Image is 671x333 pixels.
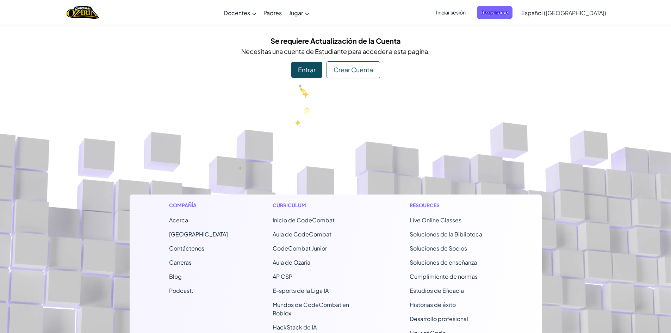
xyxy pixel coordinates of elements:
a: Docentes [220,3,260,22]
span: Inicio de CodeCombat [273,216,335,224]
a: Padres [260,3,285,22]
span: Jugar [289,9,303,17]
h1: Compañía [169,202,228,209]
a: Estudios de Eficacia [410,287,464,294]
span: Español ([GEOGRAPHIC_DATA]) [521,9,606,17]
a: Español ([GEOGRAPHIC_DATA]) [518,3,610,22]
p: Necesitas una cuenta de Estudiante para acceder a esta pagina. [135,46,536,56]
a: Live Online Classes [410,216,461,224]
a: Mundos de CodeCombat en Roblox [273,301,349,317]
div: Entrar [291,62,322,78]
a: Podcast. [169,287,193,294]
button: Registrarse [477,6,512,19]
a: Historias de éxito [410,301,456,308]
a: Cumplimiento de normas [410,273,478,280]
a: Soluciones de Socios [410,245,467,252]
a: Soluciones de la Biblioteca [410,230,482,238]
a: Jugar [285,3,313,22]
a: Ozaria by CodeCombat logo [67,5,99,20]
a: E-sports de la Liga IA [273,287,329,294]
a: AP CSP [273,273,292,280]
a: Blog [169,273,182,280]
a: Acerca [169,216,188,224]
span: Contáctenos [169,245,204,252]
a: Aula de Ozaria [273,259,310,266]
button: Iniciar sesión [432,6,470,19]
a: Desarrollo profesional [410,315,468,322]
img: Home [67,5,99,20]
h1: Resources [410,202,502,209]
h5: Se requiere Actualización de la Cuenta [135,35,536,46]
a: Aula de CodeCombat [273,230,331,238]
h1: Curriculum [273,202,365,209]
span: Docentes [224,9,250,17]
a: HackStack de IA [273,323,317,331]
a: CodeCombat Junior [273,245,327,252]
a: [GEOGRAPHIC_DATA] [169,230,228,238]
div: Crear Cuenta [327,61,380,78]
a: Soluciones de enseñanza [410,259,477,266]
a: Carreras [169,259,192,266]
